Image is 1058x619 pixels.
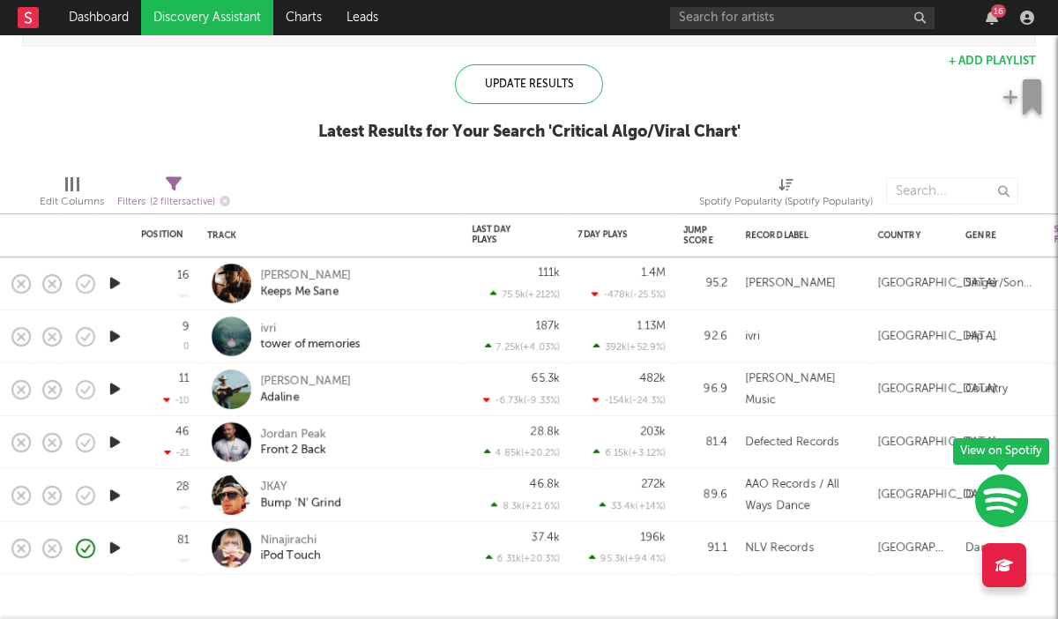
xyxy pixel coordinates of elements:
[877,230,939,241] div: Country
[745,230,851,241] div: Record Label
[40,191,104,213] div: Edit Columns
[641,267,666,279] div: 1.4M
[530,479,560,490] div: 46.8k
[260,337,361,353] div: tower of memories
[991,4,1006,18] div: 16
[593,341,666,353] div: 392k ( +52.9 % )
[141,229,183,240] div: Position
[877,326,996,347] div: [GEOGRAPHIC_DATA]
[472,224,533,245] div: Last Day Plays
[260,533,321,564] a: NinajirachiiPod Touch
[953,438,1049,465] div: View on Spotify
[641,479,666,490] div: 272k
[670,7,935,29] input: Search for artists
[877,379,996,400] div: [GEOGRAPHIC_DATA]
[260,427,326,443] div: Jordan Peak
[483,394,560,406] div: -6.73k ( -9.33 % )
[485,341,560,353] div: 7.25k ( +4.03 % )
[877,432,996,453] div: [GEOGRAPHIC_DATA]
[683,326,727,347] div: 92.6
[683,379,727,400] div: 96.9
[745,273,836,295] div: [PERSON_NAME]
[640,426,666,437] div: 203k
[745,538,814,559] div: NLV Records
[538,267,560,279] div: 111k
[877,538,948,559] div: [GEOGRAPHIC_DATA]
[318,122,741,143] div: Latest Results for Your Search ' Critical Algo/Viral Chart '
[183,321,190,332] div: 9
[877,273,996,295] div: [GEOGRAPHIC_DATA]
[589,553,666,564] div: 95.3k ( +94.4 % )
[260,321,361,337] div: ivri
[176,481,190,493] div: 28
[592,394,666,406] div: -154k ( -24.3 % )
[683,273,727,295] div: 95.2
[577,229,639,240] div: 7 Day Plays
[260,268,351,284] div: [PERSON_NAME]
[699,169,873,220] div: Spotify Popularity (Spotify Popularity)
[965,379,1008,400] div: Country
[260,374,351,406] a: [PERSON_NAME]Adaline
[179,373,190,384] div: 11
[260,390,351,406] div: Adaline
[593,447,666,459] div: 6.15k ( +3.12 % )
[260,533,321,548] div: Ninajirachi
[592,288,666,300] div: -478k ( -25.5 % )
[260,496,341,511] div: Bump 'N' Grind
[531,426,560,437] div: 28.8k
[637,320,666,332] div: 1.13M
[117,191,230,213] div: Filters
[260,268,351,300] a: [PERSON_NAME]Keeps Me Sane
[260,374,351,390] div: [PERSON_NAME]
[965,273,1036,295] div: Singer/Songwriter
[640,532,666,543] div: 196k
[745,432,839,453] div: Defected Records
[455,64,603,104] div: Update Results
[683,225,713,246] div: Jump Score
[600,500,666,511] div: 33.4k ( +14 % )
[745,326,760,347] div: ivri
[484,447,560,459] div: 4.85k ( +20.2 % )
[965,432,1000,453] div: Dance
[260,321,361,353] a: ivritower of memories
[491,500,560,511] div: 8.3k ( +21.6 % )
[183,342,190,352] div: 0
[745,474,860,517] div: AAO Records / All Ways Dance
[260,480,341,496] div: JKAY
[683,432,727,453] div: 81.4
[877,485,996,506] div: [GEOGRAPHIC_DATA]
[260,443,326,459] div: Front 2 Back
[260,284,351,300] div: Keeps Me Sane
[175,426,190,437] div: 46
[532,373,560,384] div: 65.3k
[986,11,998,25] button: 16
[117,169,230,220] div: Filters(2 filters active)
[965,230,1027,241] div: Genre
[177,534,190,546] div: 81
[683,538,727,559] div: 91.1
[177,270,190,281] div: 16
[535,320,560,332] div: 187k
[699,191,873,213] div: Spotify Popularity (Spotify Popularity)
[965,538,1000,559] div: Dance
[150,198,215,207] span: ( 2 filters active)
[965,326,1036,347] div: Hip-Hop/Rap
[490,288,560,300] div: 75.5k ( +212 % )
[886,178,1018,205] input: Search...
[260,548,321,564] div: iPod Touch
[164,447,190,459] div: -21
[486,553,560,564] div: 6.31k ( +20.3 % )
[949,56,1036,67] button: + Add Playlist
[40,169,104,220] div: Edit Columns
[532,532,560,543] div: 37.4k
[745,369,860,411] div: [PERSON_NAME] Music
[260,427,326,459] a: Jordan PeakFront 2 Back
[683,485,727,506] div: 89.6
[163,394,190,406] div: -10
[639,373,666,384] div: 482k
[260,480,341,511] a: JKAYBump 'N' Grind
[207,230,445,241] div: Track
